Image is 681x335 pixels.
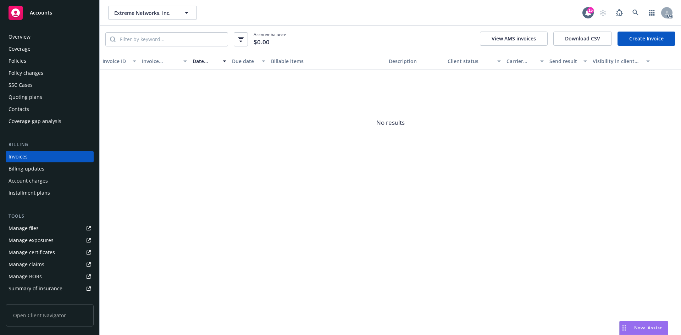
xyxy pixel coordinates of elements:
a: Switch app [645,6,659,20]
a: Coverage gap analysis [6,116,94,127]
div: Invoice ID [103,57,128,65]
div: Invoice amount [142,57,179,65]
a: Overview [6,31,94,43]
button: Invoice ID [100,53,139,70]
button: Billable items [268,53,386,70]
div: Manage files [9,223,39,234]
button: Nova Assist [619,321,668,335]
div: Client status [448,57,493,65]
a: Invoices [6,151,94,162]
button: Visibility in client dash [590,53,653,70]
a: Create Invoice [618,32,675,46]
button: Send result [547,53,590,70]
a: Contacts [6,104,94,115]
span: Accounts [30,10,52,16]
button: Date issued [190,53,229,70]
span: No results [100,70,681,176]
div: Coverage gap analysis [9,116,61,127]
a: Accounts [6,3,94,23]
div: Description [389,57,442,65]
a: Manage BORs [6,271,94,282]
a: Account charges [6,175,94,186]
svg: Search [110,37,116,42]
div: Coverage [9,43,31,55]
div: Visibility in client dash [593,57,642,65]
button: Due date [229,53,268,70]
a: Coverage [6,43,94,55]
button: Carrier status [504,53,547,70]
div: Quoting plans [9,91,42,103]
a: Manage files [6,223,94,234]
a: Policies [6,55,94,67]
div: Date issued [193,57,218,65]
div: Billing updates [9,163,44,174]
div: Billing [6,141,94,148]
button: Extreme Networks, Inc. [108,6,197,20]
div: Policy changes [9,67,43,79]
button: Invoice amount [139,53,190,70]
a: Installment plans [6,187,94,199]
a: Billing updates [6,163,94,174]
div: Manage exposures [9,235,54,246]
div: Summary of insurance [9,283,62,294]
button: View AMS invoices [480,32,548,46]
button: Description [386,53,445,70]
div: Manage claims [9,259,44,270]
a: Quoting plans [6,91,94,103]
div: Policies [9,55,26,67]
a: Search [629,6,643,20]
a: Start snowing [596,6,610,20]
a: Manage claims [6,259,94,270]
div: Overview [9,31,31,43]
div: Carrier status [506,57,536,65]
div: Due date [232,57,258,65]
span: $0.00 [254,38,270,47]
button: Download CSV [553,32,612,46]
div: Invoices [9,151,28,162]
a: Manage exposures [6,235,94,246]
div: Send result [549,57,579,65]
div: SSC Cases [9,79,33,91]
div: Tools [6,213,94,220]
div: Manage BORs [9,271,42,282]
span: Open Client Navigator [6,304,94,326]
a: SSC Cases [6,79,94,91]
div: Installment plans [9,187,50,199]
a: Manage certificates [6,247,94,258]
span: Nova Assist [634,325,662,331]
a: Summary of insurance [6,283,94,294]
span: Account balance [254,32,286,47]
a: Policy changes [6,67,94,79]
div: Manage certificates [9,247,55,258]
div: Contacts [9,104,29,115]
span: Extreme Networks, Inc. [114,9,176,17]
input: Filter by keyword... [116,33,228,46]
div: Billable items [271,57,383,65]
button: Client status [445,53,504,70]
a: Report a Bug [612,6,626,20]
div: Account charges [9,175,48,186]
div: 15 [587,7,594,13]
div: Drag to move [620,321,629,335]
